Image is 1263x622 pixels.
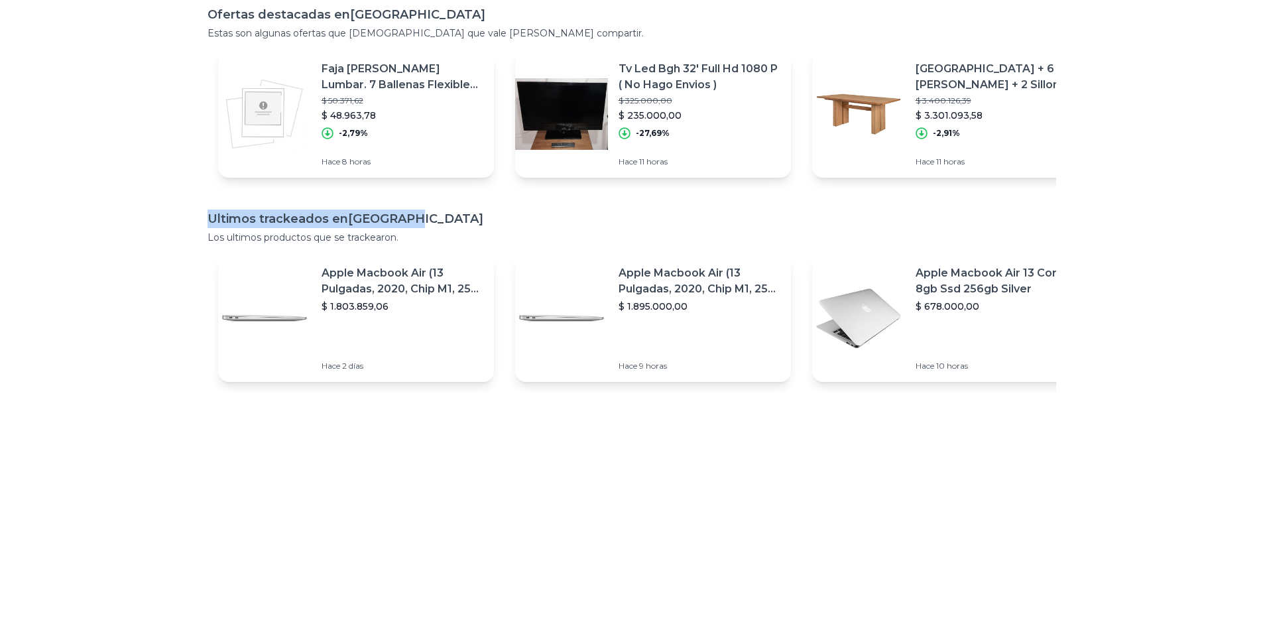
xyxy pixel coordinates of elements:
[812,68,905,160] img: Featured image
[619,109,780,122] p: $ 235.000,00
[916,300,1077,313] p: $ 678.000,00
[619,361,780,371] p: Hace 9 horas
[916,156,1077,167] p: Hace 11 horas
[322,156,483,167] p: Hace 8 horas
[812,50,1088,178] a: Featured image[GEOGRAPHIC_DATA] + 6 [PERSON_NAME] + 2 Sillones Kioto$ 3.400.126,39$ 3.301.093,58-...
[322,300,483,313] p: $ 1.803.859,06
[218,68,311,160] img: Featured image
[208,231,1056,244] p: Los ultimos productos que se trackearon.
[322,61,483,93] p: Faja [PERSON_NAME] Lumbar. 7 Ballenas Flexibles Y [PERSON_NAME]. Ptm
[322,265,483,297] p: Apple Macbook Air (13 Pulgadas, 2020, Chip M1, 256 Gb De Ssd, 8 Gb De Ram) - Plata
[515,50,791,178] a: Featured imageTv Led Bgh 32' Full Hd 1080 P ( No Hago Envios )$ 325.000,00$ 235.000,00-27,69%Hace...
[208,210,1056,228] h1: Ultimos trackeados en [GEOGRAPHIC_DATA]
[916,265,1077,297] p: Apple Macbook Air 13 Core I5 8gb Ssd 256gb Silver
[515,68,608,160] img: Featured image
[515,272,608,365] img: Featured image
[619,95,780,106] p: $ 325.000,00
[322,361,483,371] p: Hace 2 días
[619,61,780,93] p: Tv Led Bgh 32' Full Hd 1080 P ( No Hago Envios )
[916,109,1077,122] p: $ 3.301.093,58
[916,61,1077,93] p: [GEOGRAPHIC_DATA] + 6 [PERSON_NAME] + 2 Sillones Kioto
[933,128,960,139] p: -2,91%
[812,255,1088,382] a: Featured imageApple Macbook Air 13 Core I5 8gb Ssd 256gb Silver$ 678.000,00Hace 10 horas
[208,27,1056,40] p: Estas son algunas ofertas que [DEMOGRAPHIC_DATA] que vale [PERSON_NAME] compartir.
[218,50,494,178] a: Featured imageFaja [PERSON_NAME] Lumbar. 7 Ballenas Flexibles Y [PERSON_NAME]. Ptm$ 50.371,62$ 48...
[515,255,791,382] a: Featured imageApple Macbook Air (13 Pulgadas, 2020, Chip M1, 256 Gb De Ssd, 8 Gb De Ram) - Plata$...
[916,95,1077,106] p: $ 3.400.126,39
[322,95,483,106] p: $ 50.371,62
[322,109,483,122] p: $ 48.963,78
[619,265,780,297] p: Apple Macbook Air (13 Pulgadas, 2020, Chip M1, 256 Gb De Ssd, 8 Gb De Ram) - Plata
[619,300,780,313] p: $ 1.895.000,00
[208,5,1056,24] h1: Ofertas destacadas en [GEOGRAPHIC_DATA]
[812,272,905,365] img: Featured image
[916,361,1077,371] p: Hace 10 horas
[339,128,368,139] p: -2,79%
[218,272,311,365] img: Featured image
[218,255,494,382] a: Featured imageApple Macbook Air (13 Pulgadas, 2020, Chip M1, 256 Gb De Ssd, 8 Gb De Ram) - Plata$...
[636,128,670,139] p: -27,69%
[619,156,780,167] p: Hace 11 horas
